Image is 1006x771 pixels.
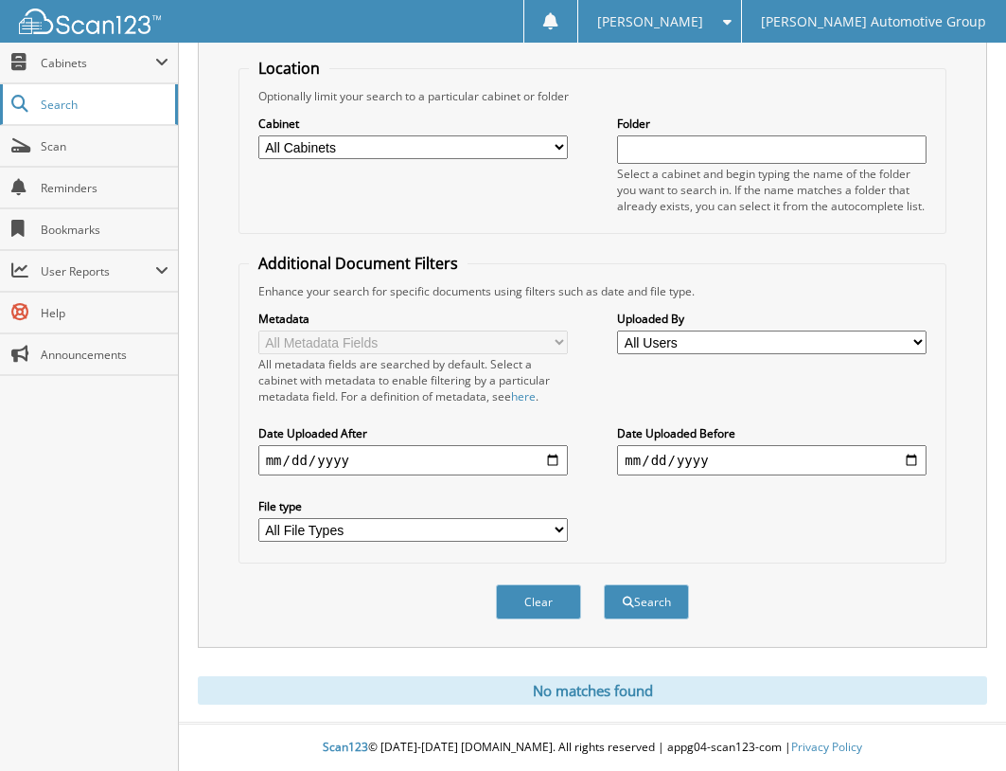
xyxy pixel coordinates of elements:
a: here [511,388,536,404]
span: Announcements [41,347,168,363]
div: Select a cabinet and begin typing the name of the folder you want to search in. If the name match... [617,166,927,214]
div: Optionally limit your search to a particular cabinet or folder [249,88,937,104]
label: Metadata [258,311,568,327]
span: Cabinets [41,55,155,71]
span: [PERSON_NAME] [597,16,703,27]
div: No matches found [198,676,987,705]
span: User Reports [41,263,155,279]
span: Reminders [41,180,168,196]
span: Search [41,97,166,113]
div: © [DATE]-[DATE] [DOMAIN_NAME]. All rights reserved | appg04-scan123-com | [179,725,1006,771]
iframe: Chat Widget [911,680,1006,771]
button: Search [604,584,689,619]
button: Clear [496,584,581,619]
legend: Additional Document Filters [249,253,468,274]
legend: Location [249,58,329,79]
span: Bookmarks [41,222,168,238]
label: File type [258,498,568,514]
label: Date Uploaded Before [617,425,927,441]
label: Cabinet [258,116,568,132]
span: [PERSON_NAME] Automotive Group [761,16,986,27]
span: Scan [41,138,168,154]
label: Folder [617,116,927,132]
img: scan123-logo-white.svg [19,9,161,34]
label: Uploaded By [617,311,927,327]
input: start [258,445,568,475]
span: Scan123 [323,739,368,755]
input: end [617,445,927,475]
a: Privacy Policy [791,739,862,755]
div: Enhance your search for specific documents using filters such as date and file type. [249,283,937,299]
label: Date Uploaded After [258,425,568,441]
div: All metadata fields are searched by default. Select a cabinet with metadata to enable filtering b... [258,356,568,404]
span: Help [41,305,168,321]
